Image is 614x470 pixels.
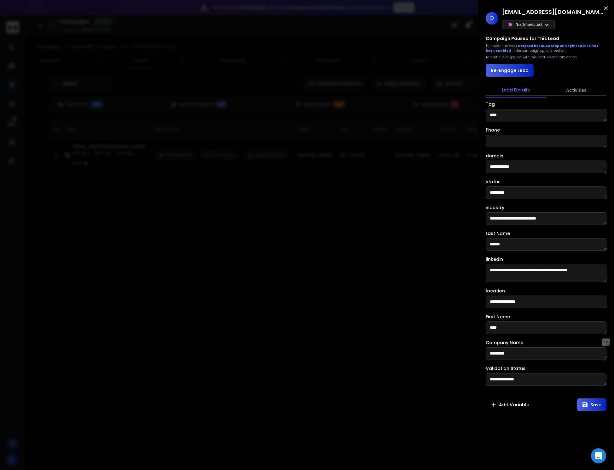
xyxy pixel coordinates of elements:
label: Last Name [486,231,510,236]
div: This lead has been in the campaign options section. [486,44,606,53]
label: Company Name [486,340,523,345]
label: domain [486,154,503,158]
label: First Name [486,314,510,319]
span: stopped because Stop on Reply feature has been enabled [486,44,599,53]
p: To continue engaging with this lead, please take action. [486,55,577,60]
label: Phone [486,128,500,132]
span: D [486,12,498,25]
button: Add Variable [486,398,534,411]
label: Validation Status [486,366,525,371]
button: Activities [546,83,607,97]
button: Lead Details [486,83,546,97]
label: status [486,179,501,184]
label: location [486,289,505,293]
label: linkedin [486,257,503,261]
h3: Campaign Paused for This Lead [486,35,559,42]
button: Save [577,398,606,411]
label: Tag [486,102,495,106]
p: Not Interested [516,22,542,27]
div: Open Intercom Messenger [591,448,606,463]
label: industry [486,205,504,210]
h1: [EMAIL_ADDRESS][DOMAIN_NAME] [502,8,603,16]
button: Re-Engage Lead [486,64,534,77]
